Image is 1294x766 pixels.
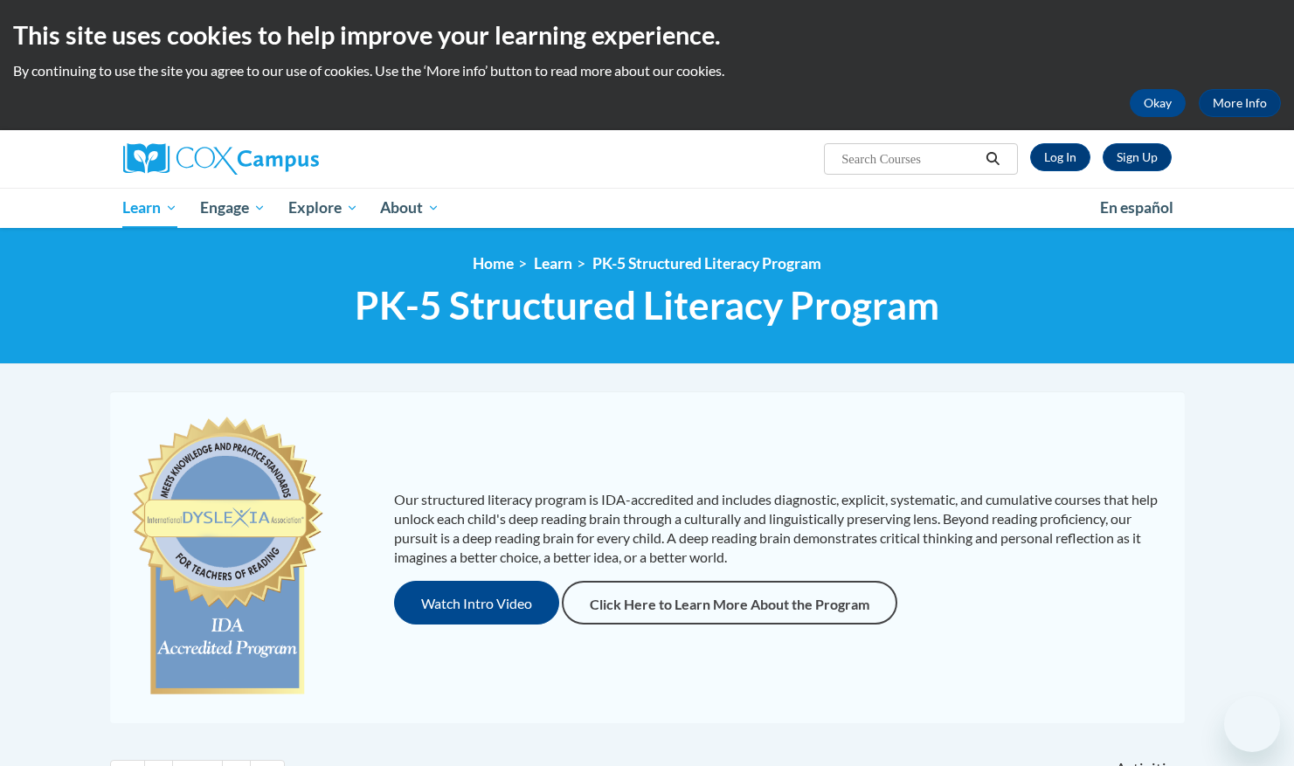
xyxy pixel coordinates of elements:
a: Engage [189,188,277,228]
span: Engage [200,197,266,218]
a: En español [1089,190,1185,226]
span: En español [1100,198,1173,217]
span: Explore [288,197,358,218]
span: PK-5 Structured Literacy Program [355,282,939,328]
p: Our structured literacy program is IDA-accredited and includes diagnostic, explicit, systematic, ... [394,490,1167,567]
button: Okay [1130,89,1186,117]
a: More Info [1199,89,1281,117]
p: By continuing to use the site you agree to our use of cookies. Use the ‘More info’ button to read... [13,61,1281,80]
a: About [369,188,451,228]
a: Cox Campus [123,143,455,175]
button: Watch Intro Video [394,581,559,625]
div: Main menu [97,188,1198,228]
iframe: Button to launch messaging window [1224,696,1280,752]
a: Learn [112,188,190,228]
input: Search Courses [840,148,979,169]
a: Click Here to Learn More About the Program [562,581,897,625]
h2: This site uses cookies to help improve your learning experience. [13,17,1281,52]
a: Learn [534,254,572,273]
button: Search [979,148,1006,169]
a: Log In [1030,143,1090,171]
a: Home [473,254,514,273]
img: Cox Campus [123,143,319,175]
span: Learn [122,197,177,218]
a: Explore [277,188,370,228]
img: c477cda6-e343-453b-bfce-d6f9e9818e1c.png [128,409,328,706]
a: Register [1103,143,1172,171]
span: About [380,197,439,218]
a: PK-5 Structured Literacy Program [592,254,821,273]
